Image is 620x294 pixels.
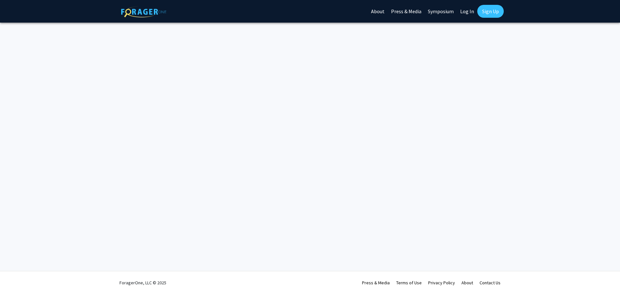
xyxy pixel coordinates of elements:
img: ForagerOne Logo [121,6,166,17]
a: About [461,280,473,286]
a: Terms of Use [396,280,422,286]
a: Privacy Policy [428,280,455,286]
a: Contact Us [480,280,501,286]
a: Press & Media [362,280,390,286]
div: ForagerOne, LLC © 2025 [119,271,166,294]
a: Sign Up [477,5,504,18]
